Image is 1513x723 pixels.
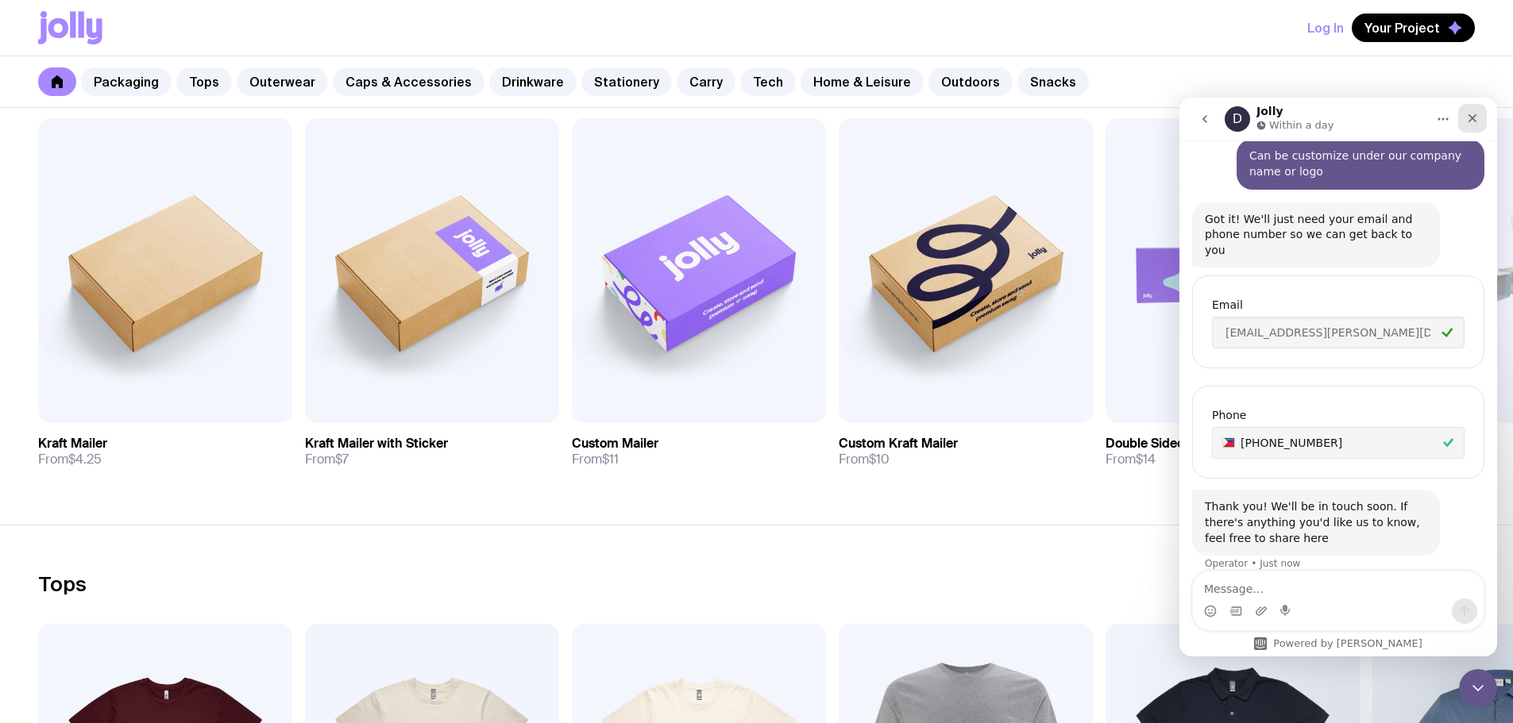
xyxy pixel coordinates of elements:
[1352,13,1475,42] button: Your Project
[572,436,658,452] h3: Custom Mailer
[1459,669,1497,707] iframe: Intercom live chat
[81,67,172,96] a: Packaging
[38,436,107,452] h3: Kraft Mailer
[677,67,735,96] a: Carry
[335,451,349,467] span: $7
[572,452,619,467] span: From
[1307,13,1344,42] button: Log In
[1106,423,1360,480] a: Double Sided-MailerFrom$14
[1364,20,1440,36] span: Your Project
[333,67,484,96] a: Caps & Accessories
[740,67,796,96] a: Tech
[602,451,619,467] span: $11
[581,67,672,96] a: Stationery
[176,67,232,96] a: Tops
[1136,451,1156,467] span: $14
[869,451,890,467] span: $10
[928,67,1013,96] a: Outdoors
[801,67,924,96] a: Home & Leisure
[572,423,826,480] a: Custom MailerFrom$11
[1106,436,1227,452] h3: Double Sided-Mailer
[1106,452,1156,467] span: From
[305,423,559,480] a: Kraft Mailer with StickerFrom$7
[38,452,102,467] span: From
[839,436,958,452] h3: Custom Kraft Mailer
[305,436,448,452] h3: Kraft Mailer with Sticker
[1017,67,1089,96] a: Snacks
[1179,98,1497,656] iframe: Intercom live chat
[839,423,1093,480] a: Custom Kraft MailerFrom$10
[839,452,890,467] span: From
[305,452,349,467] span: From
[237,67,328,96] a: Outerwear
[38,572,87,596] h2: Tops
[489,67,577,96] a: Drinkware
[38,423,292,480] a: Kraft MailerFrom$4.25
[68,451,102,467] span: $4.25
